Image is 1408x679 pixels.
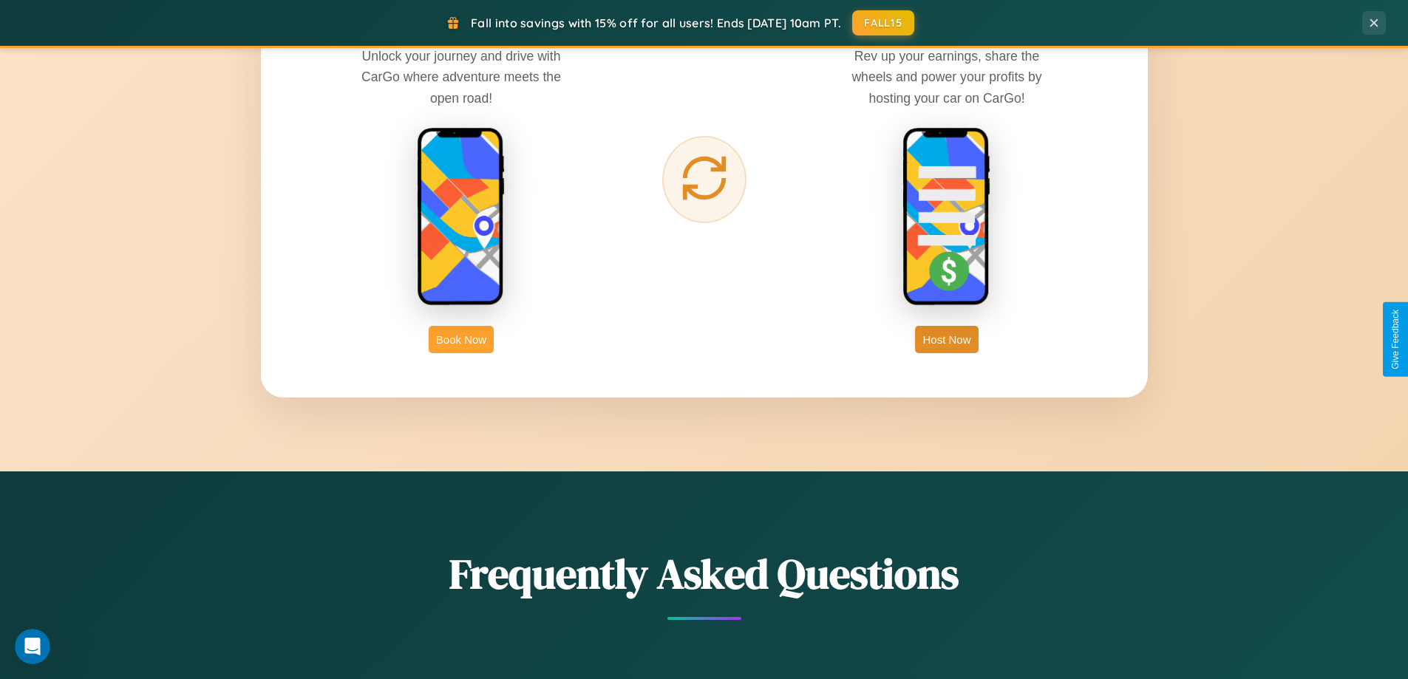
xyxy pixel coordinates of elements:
div: Give Feedback [1390,310,1401,369]
button: FALL15 [852,10,914,35]
h2: Frequently Asked Questions [261,545,1148,602]
span: Fall into savings with 15% off for all users! Ends [DATE] 10am PT. [471,16,841,30]
iframe: Intercom live chat [15,629,50,664]
button: Book Now [429,326,494,353]
p: Unlock your journey and drive with CarGo where adventure meets the open road! [350,46,572,108]
button: Host Now [915,326,978,353]
img: host phone [902,127,991,307]
img: rent phone [417,127,506,307]
p: Rev up your earnings, share the wheels and power your profits by hosting your car on CarGo! [836,46,1058,108]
